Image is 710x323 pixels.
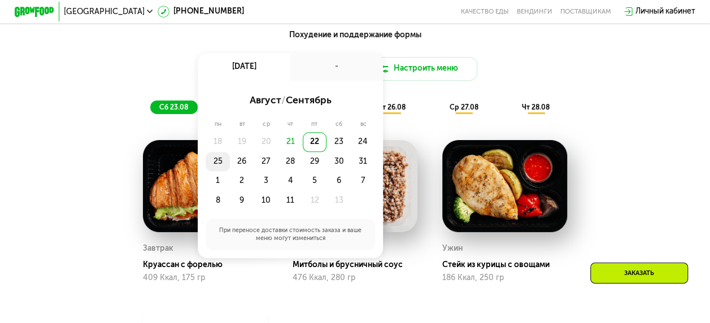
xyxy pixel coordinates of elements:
span: август [250,94,281,106]
div: 409 Ккал, 175 гр [143,273,268,282]
div: 18 [206,132,230,152]
div: вс [351,120,376,128]
div: 29 [303,152,327,172]
div: 20 [254,132,278,152]
div: 8 [206,191,230,211]
a: Вендинги [517,8,552,16]
div: 21 [278,132,303,152]
span: вт 26.08 [378,103,406,111]
a: [PHONE_NUMBER] [158,6,244,18]
div: При переносе доставки стоимость заказа и ваше меню могут измениться [206,219,375,250]
div: Ужин [442,241,463,256]
span: сб 23.08 [159,103,188,111]
div: Митболы и брусничный соус [293,260,425,269]
div: 27 [254,152,278,172]
div: Стейк из курицы с овощами [442,260,575,269]
div: чт [278,120,302,128]
div: 26 [230,152,254,172]
div: 28 [278,152,303,172]
div: 10 [254,191,278,211]
div: Завтрак [143,241,173,256]
div: 24 [351,132,375,152]
div: 23 [326,132,351,152]
div: пт [302,120,326,128]
div: 19 [230,132,254,152]
span: сентябрь [286,94,332,106]
div: Похудение и поддержание формы [63,29,647,41]
span: [GEOGRAPHIC_DATA] [64,8,144,16]
div: 6 [326,171,351,191]
div: 7 [351,171,375,191]
div: 4 [278,171,303,191]
div: ср [254,120,279,128]
div: - [290,53,383,81]
div: 2 [230,171,254,191]
div: 186 Ккал, 250 гр [442,273,567,282]
button: Настроить меню [359,57,477,81]
a: Качество еды [461,8,509,16]
div: [DATE] [198,53,290,81]
span: / [281,94,286,106]
div: сб [326,120,351,128]
div: 3 [254,171,278,191]
div: 12 [303,191,327,211]
div: вт [230,120,254,128]
div: 22 [303,132,327,152]
div: 5 [303,171,327,191]
div: пн [206,120,230,128]
div: 30 [326,152,351,172]
div: 31 [351,152,375,172]
div: Заказать [590,263,688,283]
span: чт 28.08 [522,103,550,111]
div: 9 [230,191,254,211]
div: Личный кабинет [635,6,695,18]
div: 13 [326,191,351,211]
div: Круассан с форелью [143,260,276,269]
div: 25 [206,152,230,172]
div: 476 Ккал, 280 гр [293,273,417,282]
span: ср 27.08 [449,103,478,111]
div: 1 [206,171,230,191]
div: 11 [278,191,303,211]
div: поставщикам [560,8,611,16]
